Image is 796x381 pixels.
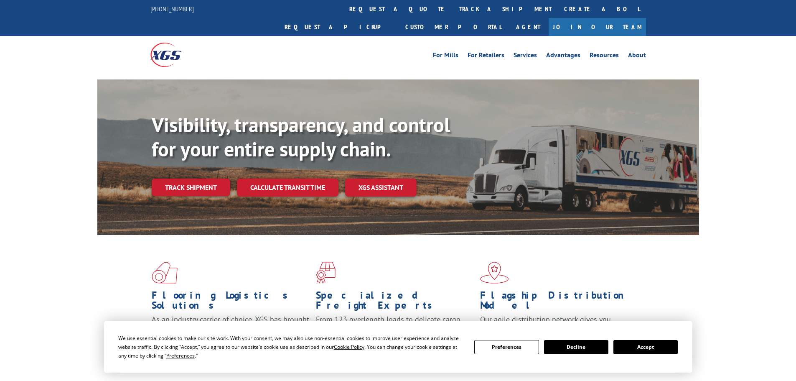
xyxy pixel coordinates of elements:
[345,179,417,197] a: XGS ASSISTANT
[152,315,309,344] span: As an industry carrier of choice, XGS has brought innovation and dedication to flooring logistics...
[152,112,450,162] b: Visibility, transparency, and control for your entire supply chain.
[152,290,310,315] h1: Flooring Logistics Solutions
[590,52,619,61] a: Resources
[316,262,336,284] img: xgs-icon-focused-on-flooring-red
[433,52,458,61] a: For Mills
[104,321,692,373] div: Cookie Consent Prompt
[150,5,194,13] a: [PHONE_NUMBER]
[480,290,638,315] h1: Flagship Distribution Model
[474,340,539,354] button: Preferences
[399,18,508,36] a: Customer Portal
[628,52,646,61] a: About
[118,334,464,360] div: We use essential cookies to make our site work. With your consent, we may also use non-essential ...
[316,290,474,315] h1: Specialized Freight Experts
[514,52,537,61] a: Services
[237,179,338,197] a: Calculate transit time
[508,18,549,36] a: Agent
[152,262,178,284] img: xgs-icon-total-supply-chain-intelligence-red
[278,18,399,36] a: Request a pickup
[480,315,634,334] span: Our agile distribution network gives you nationwide inventory management on demand.
[166,352,195,359] span: Preferences
[544,340,608,354] button: Decline
[152,179,230,196] a: Track shipment
[334,343,364,350] span: Cookie Policy
[316,315,474,352] p: From 123 overlength loads to delicate cargo, our experienced staff knows the best way to move you...
[468,52,504,61] a: For Retailers
[613,340,678,354] button: Accept
[549,18,646,36] a: Join Our Team
[546,52,580,61] a: Advantages
[480,262,509,284] img: xgs-icon-flagship-distribution-model-red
